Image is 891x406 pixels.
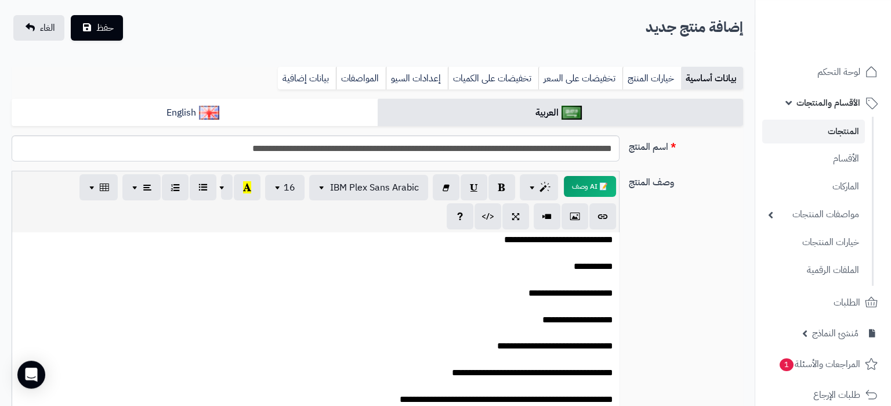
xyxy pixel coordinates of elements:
[624,135,748,154] label: اسم المنتج
[796,95,860,111] span: الأقسام والمنتجات
[199,106,219,120] img: English
[12,99,378,127] a: English
[330,181,419,195] span: IBM Plex Sans Arabic
[336,67,386,90] a: المواصفات
[386,67,448,90] a: إعدادات السيو
[762,289,884,317] a: الطلبات
[564,176,616,197] button: 📝 AI وصف
[778,356,860,372] span: المراجعات والأسئلة
[96,21,114,35] span: حفظ
[762,350,884,378] a: المراجعات والأسئلة1
[681,67,743,90] a: بيانات أساسية
[762,202,865,227] a: مواصفات المنتجات
[265,175,305,200] button: 16
[834,294,860,311] span: الطلبات
[309,175,428,200] button: IBM Plex Sans Arabic
[538,67,622,90] a: تخفيضات على السعر
[762,58,884,86] a: لوحة التحكم
[762,258,865,283] a: الملفات الرقمية
[762,230,865,255] a: خيارات المنتجات
[762,120,865,143] a: المنتجات
[71,15,123,41] button: حفظ
[762,146,865,171] a: الأقسام
[562,106,582,120] img: العربية
[378,99,744,127] a: العربية
[284,181,295,195] span: 16
[13,15,64,41] a: الغاء
[40,21,55,35] span: الغاء
[817,64,860,80] span: لوحة التحكم
[278,67,336,90] a: بيانات إضافية
[646,16,743,39] h2: إضافة منتج جديد
[448,67,538,90] a: تخفيضات على الكميات
[762,174,865,199] a: الماركات
[812,325,859,342] span: مُنشئ النماذج
[813,387,860,403] span: طلبات الإرجاع
[622,67,681,90] a: خيارات المنتج
[780,358,794,371] span: 1
[624,171,748,189] label: وصف المنتج
[17,361,45,389] div: Open Intercom Messenger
